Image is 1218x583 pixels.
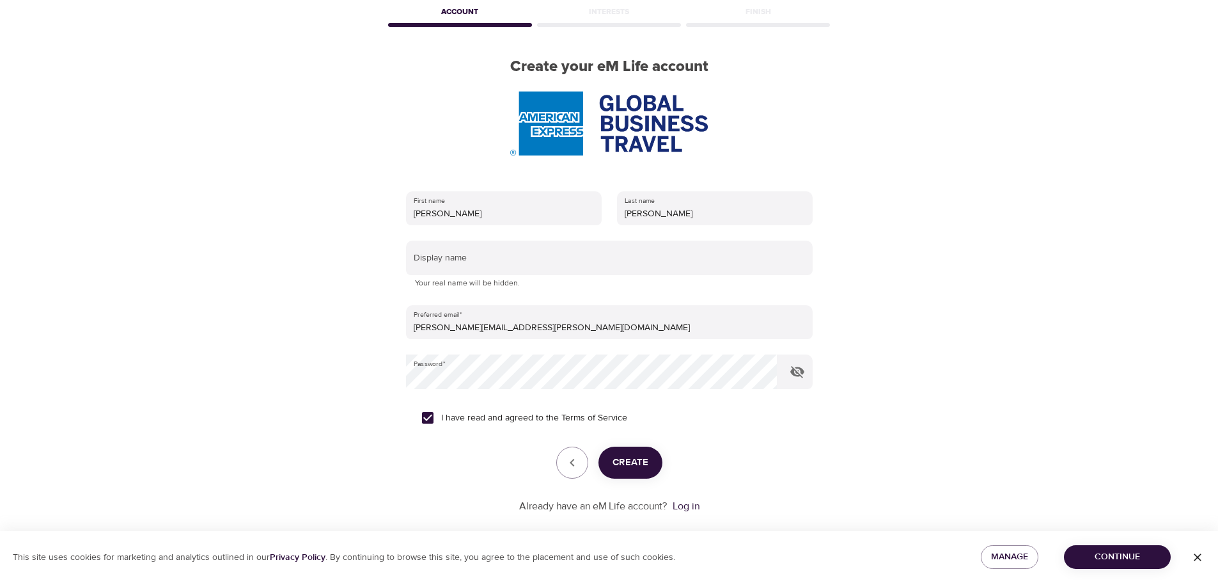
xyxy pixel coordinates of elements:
[991,549,1028,565] span: Manage
[561,411,627,425] a: Terms of Service
[441,411,627,425] span: I have read and agreed to the
[673,500,699,513] a: Log in
[270,552,325,563] a: Privacy Policy
[1074,549,1160,565] span: Continue
[1064,545,1171,569] button: Continue
[981,545,1038,569] button: Manage
[613,454,648,471] span: Create
[519,499,668,514] p: Already have an eM Life account?
[598,447,662,479] button: Create
[510,92,707,156] img: AmEx%20GBT%20logo.png
[386,58,833,76] h2: Create your eM Life account
[415,277,804,290] p: Your real name will be hidden.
